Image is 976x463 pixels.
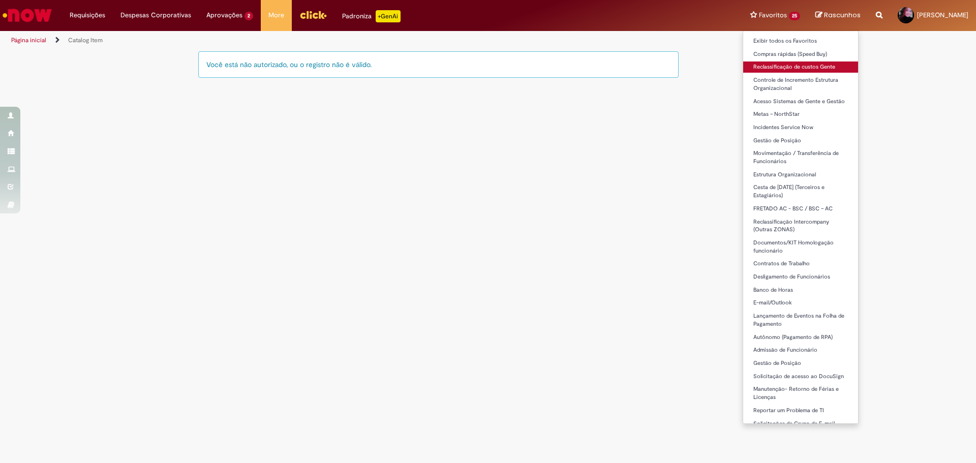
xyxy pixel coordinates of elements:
[743,311,858,329] a: Lançamento de Eventos na Folha de Pagamento
[743,285,858,296] a: Banco de Horas
[743,271,858,283] a: Desligamento de Funcionários
[743,122,858,133] a: Incidentes Service Now
[743,96,858,107] a: Acesso Sistemas de Gente e Gestão
[8,31,643,50] ul: Trilhas de página
[917,11,968,19] span: [PERSON_NAME]
[743,61,858,73] a: Reclassificação de custos Gente
[743,237,858,256] a: Documentos/KIT Homologação funcionário
[11,36,46,44] a: Página inicial
[743,371,858,382] a: Solicitação de acesso ao DocuSign
[342,10,401,22] div: Padroniza
[1,5,53,25] img: ServiceNow
[743,49,858,60] a: Compras rápidas (Speed Buy)
[376,10,401,22] p: +GenAi
[743,203,858,214] a: FRETADO AC - BSC / BSC – AC
[743,75,858,94] a: Controle de Incremento Estrutura Organizacional
[743,384,858,403] a: Manutenção- Retorno de Férias e Licenças
[743,217,858,235] a: Reclassificação Intercompany (Outras ZONAS)
[743,148,858,167] a: Movimentação / Transferência de Funcionários
[120,10,191,20] span: Despesas Corporativas
[759,10,787,20] span: Favoritos
[743,182,858,201] a: Cesta de [DATE] (Terceiros e Estagiários)
[743,405,858,416] a: Reportar um Problema de TI
[68,36,103,44] a: Catalog Item
[268,10,284,20] span: More
[198,51,679,78] div: Você está não autorizado, ou o registro não é válido.
[824,10,861,20] span: Rascunhos
[245,12,253,20] span: 2
[743,135,858,146] a: Gestão de Posição
[743,36,858,47] a: Exibir todos os Favoritos
[743,345,858,356] a: Admissão de Funcionário
[743,169,858,180] a: Estrutura Organizacional
[206,10,242,20] span: Aprovações
[743,332,858,343] a: Autônomo (Pagamento de RPA)
[743,109,858,120] a: Metas – NorthStar
[789,12,800,20] span: 25
[743,418,858,429] a: Solicitações de Grupo de E-mail
[743,358,858,369] a: Gestão de Posição
[743,30,859,424] ul: Favoritos
[299,7,327,22] img: click_logo_yellow_360x200.png
[815,11,861,20] a: Rascunhos
[743,297,858,308] a: E-mail/Outlook
[743,258,858,269] a: Contratos de Trabalho
[70,10,105,20] span: Requisições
